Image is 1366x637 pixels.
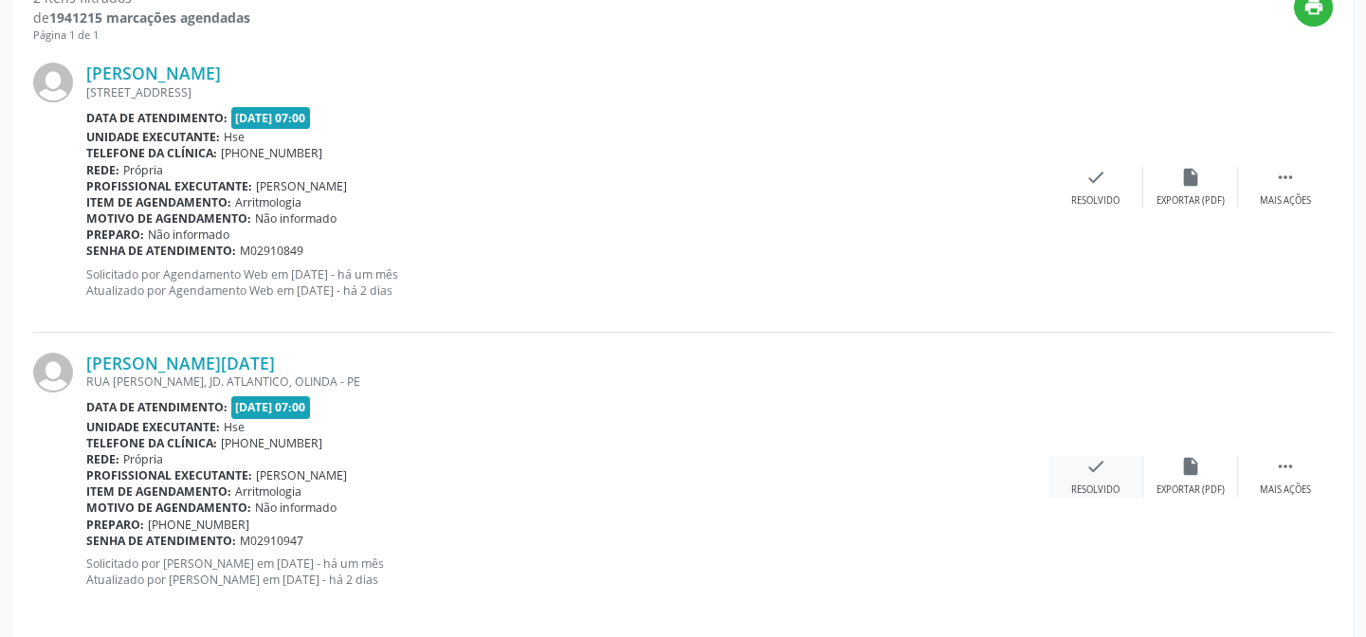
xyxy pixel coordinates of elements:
span: Própria [123,451,163,467]
b: Preparo: [86,227,144,243]
b: Item de agendamento: [86,483,231,500]
span: [DATE] 07:00 [231,396,311,418]
div: RUA [PERSON_NAME], JD. ATLANTICO, OLINDA - PE [86,373,1048,390]
span: Própria [123,162,163,178]
i:  [1275,456,1296,477]
i: insert_drive_file [1180,456,1201,477]
b: Data de atendimento: [86,110,228,126]
span: [PERSON_NAME] [256,467,347,483]
span: M02910947 [240,533,303,549]
div: Exportar (PDF) [1157,483,1225,497]
strong: 1941215 marcações agendadas [49,9,250,27]
a: [PERSON_NAME] [86,63,221,83]
span: Não informado [255,210,337,227]
b: Preparo: [86,517,144,533]
b: Senha de atendimento: [86,243,236,259]
span: [PHONE_NUMBER] [221,145,322,161]
span: Hse [224,129,245,145]
b: Senha de atendimento: [86,533,236,549]
i: check [1085,167,1106,188]
span: Hse [224,419,245,435]
div: Mais ações [1260,483,1311,497]
img: img [33,353,73,392]
div: [STREET_ADDRESS] [86,84,1048,100]
div: Resolvido [1071,194,1120,208]
b: Telefone da clínica: [86,435,217,451]
b: Rede: [86,451,119,467]
span: Arritmologia [235,483,301,500]
div: Resolvido [1071,483,1120,497]
b: Data de atendimento: [86,399,228,415]
i:  [1275,167,1296,188]
p: Solicitado por [PERSON_NAME] em [DATE] - há um mês Atualizado por [PERSON_NAME] em [DATE] - há 2 ... [86,555,1048,588]
b: Profissional executante: [86,178,252,194]
p: Solicitado por Agendamento Web em [DATE] - há um mês Atualizado por Agendamento Web em [DATE] - h... [86,266,1048,299]
span: [PHONE_NUMBER] [221,435,322,451]
img: img [33,63,73,102]
b: Item de agendamento: [86,194,231,210]
b: Telefone da clínica: [86,145,217,161]
b: Unidade executante: [86,419,220,435]
div: Exportar (PDF) [1157,194,1225,208]
b: Motivo de agendamento: [86,210,251,227]
span: Arritmologia [235,194,301,210]
div: Página 1 de 1 [33,27,250,44]
b: Motivo de agendamento: [86,500,251,516]
div: de [33,8,250,27]
span: Não informado [255,500,337,516]
i: insert_drive_file [1180,167,1201,188]
b: Rede: [86,162,119,178]
b: Unidade executante: [86,129,220,145]
span: [DATE] 07:00 [231,107,311,129]
span: Não informado [148,227,229,243]
span: [PERSON_NAME] [256,178,347,194]
span: M02910849 [240,243,303,259]
span: [PHONE_NUMBER] [148,517,249,533]
a: [PERSON_NAME][DATE] [86,353,275,373]
div: Mais ações [1260,194,1311,208]
b: Profissional executante: [86,467,252,483]
i: check [1085,456,1106,477]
